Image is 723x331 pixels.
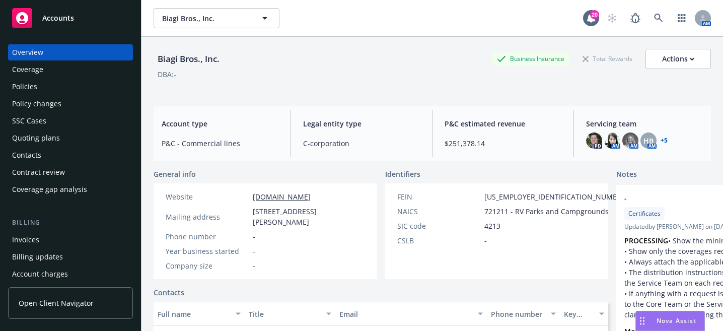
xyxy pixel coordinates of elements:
[397,221,480,231] div: SIC code
[8,249,133,265] a: Billing updates
[492,52,569,65] div: Business Insurance
[42,14,74,22] span: Accounts
[484,221,500,231] span: 4213
[8,130,133,146] a: Quoting plans
[8,113,133,129] a: SSC Cases
[8,4,133,32] a: Accounts
[628,209,661,218] span: Certificates
[397,235,480,246] div: CSLB
[158,309,230,319] div: Full name
[8,164,133,180] a: Contract review
[253,246,255,256] span: -
[8,266,133,282] a: Account charges
[162,118,278,129] span: Account type
[616,169,637,181] span: Notes
[12,130,60,146] div: Quoting plans
[12,266,68,282] div: Account charges
[560,302,608,326] button: Key contact
[12,79,37,95] div: Policies
[12,164,65,180] div: Contract review
[397,206,480,217] div: NAICS
[636,311,648,330] div: Drag to move
[484,235,487,246] span: -
[154,8,279,28] button: Biagi Bros., Inc.
[586,133,602,149] img: photo
[253,260,255,271] span: -
[602,8,622,28] a: Start snowing
[8,181,133,197] a: Coverage gap analysis
[12,44,43,60] div: Overview
[19,298,94,308] span: Open Client Navigator
[154,287,184,298] a: Contacts
[8,147,133,163] a: Contacts
[8,232,133,248] a: Invoices
[8,44,133,60] a: Overview
[154,169,196,179] span: General info
[643,136,654,146] span: HB
[645,49,711,69] button: Actions
[484,206,609,217] span: 721211 - RV Parks and Campgrounds
[564,309,593,319] div: Key contact
[249,309,321,319] div: Title
[12,232,39,248] div: Invoices
[445,138,561,149] span: $251,378.14
[12,96,61,112] div: Policy changes
[12,249,63,265] div: Billing updates
[166,191,249,202] div: Website
[622,133,638,149] img: photo
[166,246,249,256] div: Year business started
[8,218,133,228] div: Billing
[8,79,133,95] a: Policies
[253,192,311,202] a: [DOMAIN_NAME]
[648,8,669,28] a: Search
[158,69,176,80] div: DBA: -
[577,52,637,65] div: Total Rewards
[12,147,41,163] div: Contacts
[253,231,255,242] span: -
[12,113,46,129] div: SSC Cases
[335,302,487,326] button: Email
[166,212,249,222] div: Mailing address
[624,236,668,245] strong: PROCESSING
[657,316,696,325] span: Nova Assist
[385,169,420,179] span: Identifiers
[8,96,133,112] a: Policy changes
[303,118,420,129] span: Legal entity type
[154,52,224,65] div: Biagi Bros., Inc.
[445,118,561,129] span: P&C estimated revenue
[12,181,87,197] div: Coverage gap analysis
[635,311,705,331] button: Nova Assist
[672,8,692,28] a: Switch app
[484,191,628,202] span: [US_EMPLOYER_IDENTIFICATION_NUMBER]
[590,10,599,19] div: 20
[303,138,420,149] span: C-corporation
[487,302,559,326] button: Phone number
[339,309,472,319] div: Email
[604,133,620,149] img: photo
[154,302,245,326] button: Full name
[661,138,668,144] a: +5
[253,206,365,227] span: [STREET_ADDRESS][PERSON_NAME]
[625,8,645,28] a: Report a Bug
[162,13,249,24] span: Biagi Bros., Inc.
[397,191,480,202] div: FEIN
[166,231,249,242] div: Phone number
[491,309,544,319] div: Phone number
[166,260,249,271] div: Company size
[162,138,278,149] span: P&C - Commercial lines
[662,49,694,69] div: Actions
[245,302,336,326] button: Title
[586,118,703,129] span: Servicing team
[8,61,133,78] a: Coverage
[12,61,43,78] div: Coverage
